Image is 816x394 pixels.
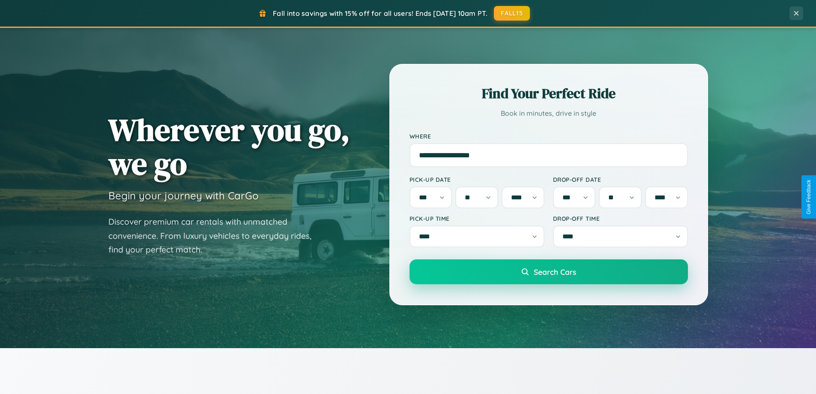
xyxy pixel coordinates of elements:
span: Fall into savings with 15% off for all users! Ends [DATE] 10am PT. [273,9,487,18]
div: Give Feedback [806,180,812,214]
h1: Wherever you go, we go [108,113,350,180]
button: Search Cars [409,259,688,284]
span: Search Cars [534,267,576,277]
h3: Begin your journey with CarGo [108,189,259,202]
label: Drop-off Time [553,215,688,222]
label: Pick-up Time [409,215,544,222]
label: Drop-off Date [553,176,688,183]
label: Where [409,132,688,140]
h2: Find Your Perfect Ride [409,84,688,103]
p: Book in minutes, drive in style [409,107,688,120]
button: FALL15 [494,6,530,21]
label: Pick-up Date [409,176,544,183]
p: Discover premium car rentals with unmatched convenience. From luxury vehicles to everyday rides, ... [108,215,323,257]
